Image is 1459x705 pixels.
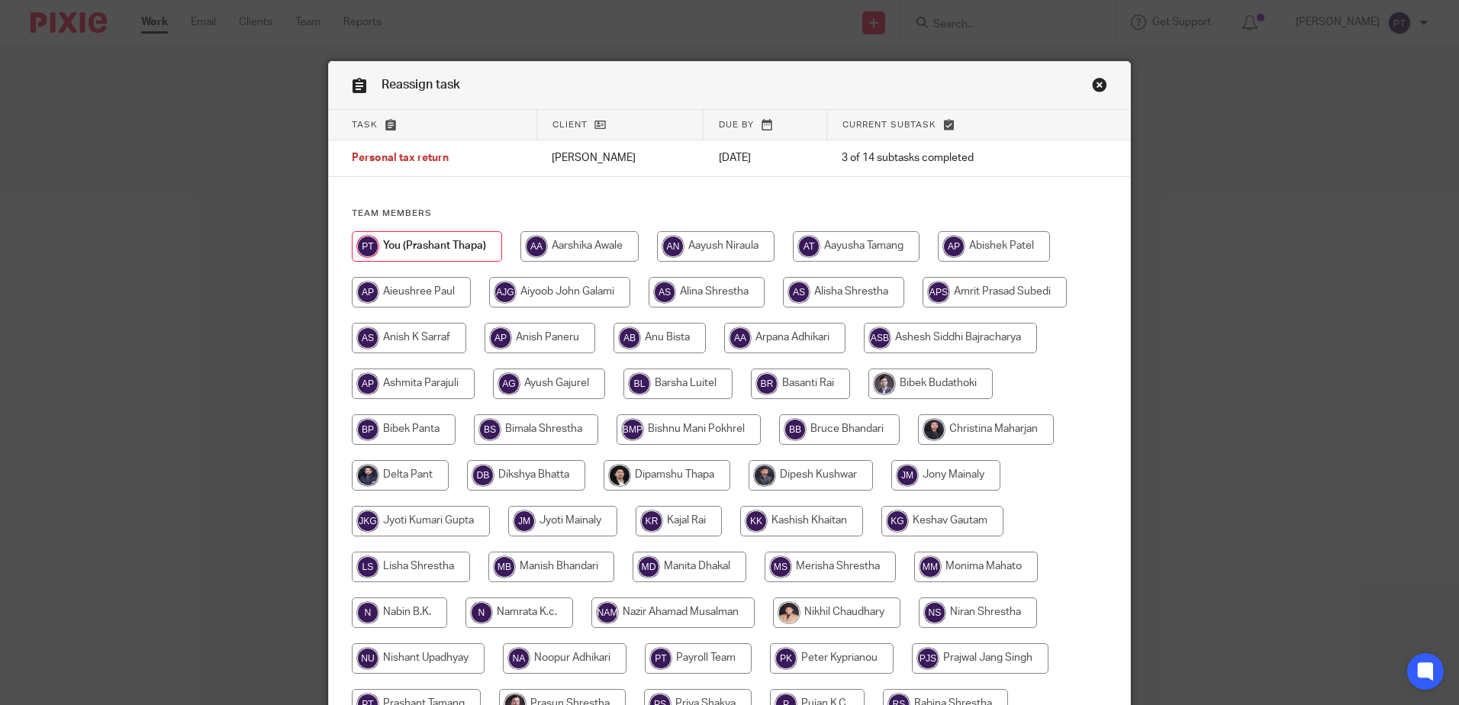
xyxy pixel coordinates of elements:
h4: Team members [352,208,1107,220]
td: 3 of 14 subtasks completed [826,140,1063,177]
span: Current subtask [842,121,936,129]
span: Reassign task [382,79,460,91]
span: Personal tax return [352,153,449,164]
p: [PERSON_NAME] [552,150,688,166]
span: Task [352,121,378,129]
a: Close this dialog window [1092,77,1107,98]
span: Client [552,121,588,129]
span: Due by [719,121,754,129]
p: [DATE] [719,150,812,166]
